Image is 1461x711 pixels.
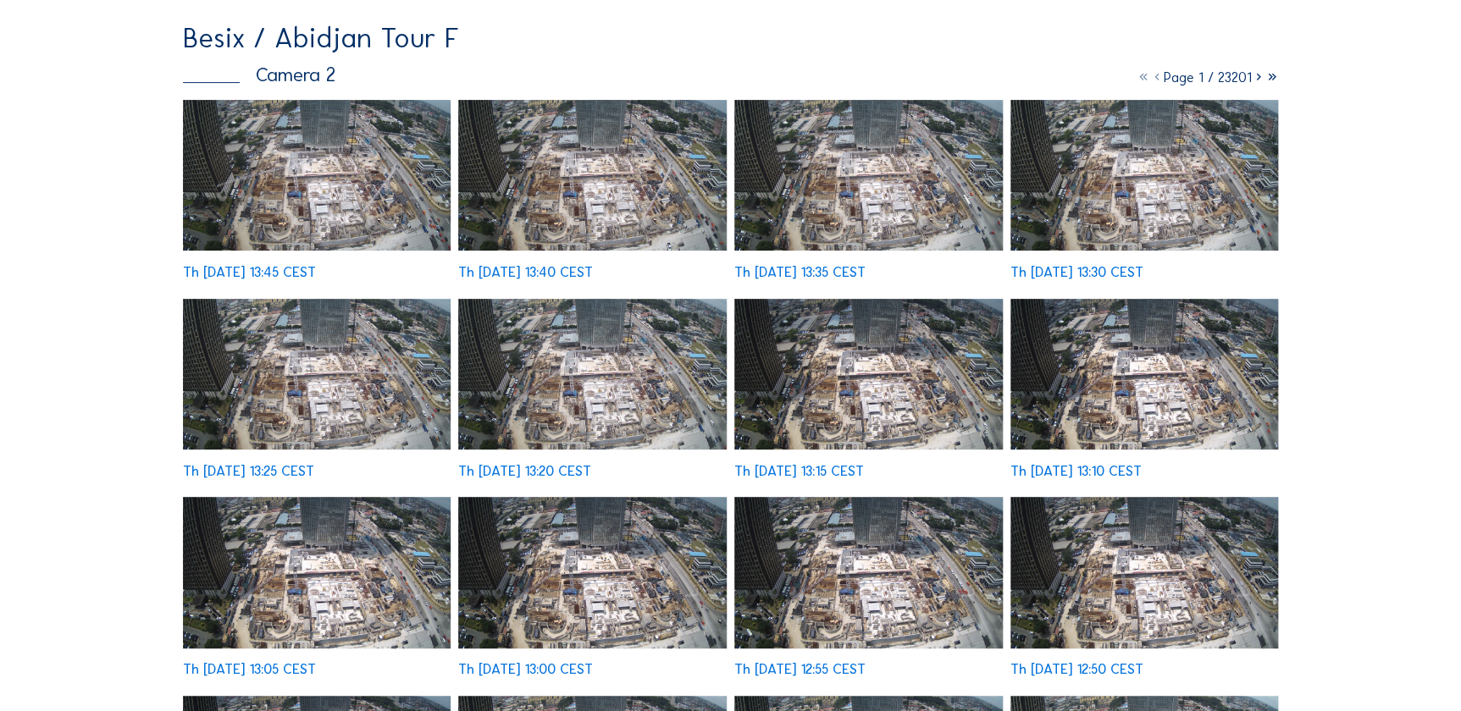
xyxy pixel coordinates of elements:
[183,25,459,52] div: Besix / Abidjan Tour F
[183,662,316,675] div: Th [DATE] 13:05 CEST
[183,299,451,449] img: image_53132952
[458,464,591,477] div: Th [DATE] 13:20 CEST
[1010,100,1279,251] img: image_53133023
[734,662,866,675] div: Th [DATE] 12:55 CEST
[458,299,727,449] img: image_53132842
[183,464,314,477] div: Th [DATE] 13:25 CEST
[458,100,727,251] img: image_53133413
[734,299,1003,449] img: image_53132700
[734,265,866,278] div: Th [DATE] 13:35 CEST
[1010,497,1279,648] img: image_53131893
[458,662,593,675] div: Th [DATE] 13:00 CEST
[1010,299,1279,449] img: image_53132477
[1010,662,1143,675] div: Th [DATE] 12:50 CEST
[458,265,593,278] div: Th [DATE] 13:40 CEST
[1010,464,1142,477] div: Th [DATE] 13:10 CEST
[183,100,451,251] img: image_53133527
[1010,265,1143,278] div: Th [DATE] 13:30 CEST
[1163,69,1251,85] span: Page 1 / 23201
[183,497,451,648] img: image_53132376
[734,497,1003,648] img: image_53132135
[734,464,864,477] div: Th [DATE] 13:15 CEST
[183,65,335,85] div: Camera 2
[183,265,316,278] div: Th [DATE] 13:45 CEST
[458,497,727,648] img: image_53132241
[734,100,1003,251] img: image_53133171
